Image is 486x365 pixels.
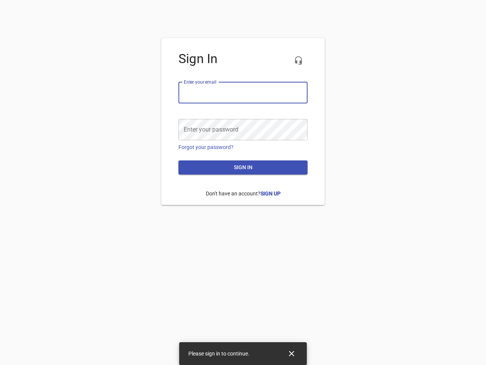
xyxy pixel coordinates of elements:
[178,184,308,203] p: Don't have an account?
[185,163,301,172] span: Sign in
[282,344,301,363] button: Close
[178,144,234,150] a: Forgot your password?
[320,86,480,359] iframe: Chat
[260,190,281,197] a: Sign Up
[178,160,308,175] button: Sign in
[188,351,249,357] span: Please sign in to continue.
[178,51,308,67] h4: Sign In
